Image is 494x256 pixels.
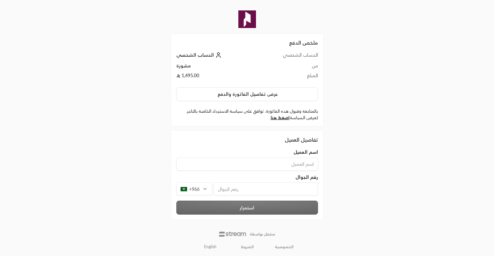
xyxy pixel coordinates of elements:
[214,182,318,195] input: رقم الجوال
[250,232,275,237] p: مشغل بواسطة
[238,10,256,28] img: Company Logo
[176,108,318,121] label: بالمتابعة وقبول هذه الفاتورة، توافق على سياسة الاسترداد الخاصة بالتاجر. لعرض السياسة .
[295,174,318,180] span: رقم الجوال
[176,52,214,58] span: الحساب الشخصي
[176,63,257,72] td: مشورة
[176,182,212,195] div: +966
[257,72,318,82] td: المبلغ
[200,242,220,252] a: English
[271,115,290,120] a: اضغط هنا
[294,149,318,155] span: اسم العميل
[176,158,318,171] input: اسم العميل
[257,63,318,72] td: من
[241,244,254,249] a: الشروط
[176,72,257,82] td: 1,495.00
[257,52,318,63] td: الحساب الشخصي
[176,136,318,144] div: تفاصيل العميل
[176,52,223,58] a: الحساب الشخصي
[275,244,294,249] a: الخصوصية
[176,39,318,47] h2: ملخص الدفع
[176,87,318,101] button: عرض تفاصيل الفاتورة والدفع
